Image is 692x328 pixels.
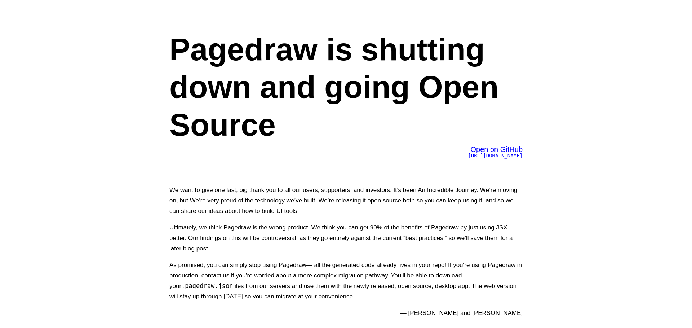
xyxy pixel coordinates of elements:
[169,260,523,302] p: As promised, you can simply stop using Pagedraw— all the generated code already lives in your rep...
[470,145,523,153] span: Open on GitHub
[169,185,523,216] p: We want to give one last, big thank you to all our users, supporters, and investors. It’s been An...
[169,31,523,144] h1: Pagedraw is shutting down and going Open Source
[468,147,523,158] a: Open on GitHub[URL][DOMAIN_NAME]
[181,282,233,289] code: .pagedraw.json
[169,308,523,318] p: — [PERSON_NAME] and [PERSON_NAME]
[468,153,523,158] span: [URL][DOMAIN_NAME]
[169,222,523,254] p: Ultimately, we think Pagedraw is the wrong product. We think you can get 90% of the benefits of P...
